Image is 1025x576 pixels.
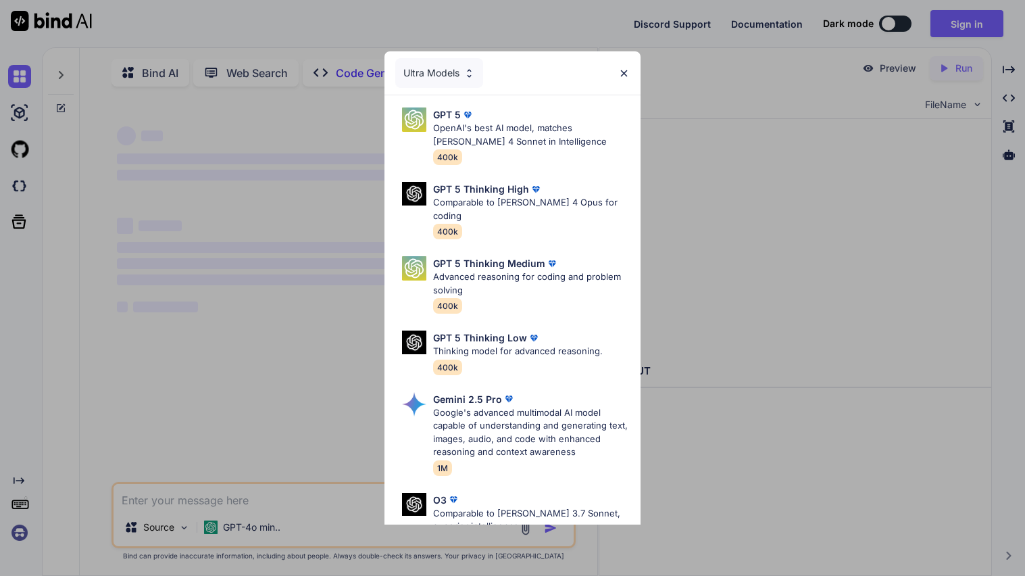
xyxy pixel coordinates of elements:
img: Pick Models [402,256,426,281]
p: Google's advanced multimodal AI model capable of understanding and generating text, images, audio... [433,406,630,459]
img: premium [502,392,516,406]
p: Thinking model for advanced reasoning. [433,345,603,358]
p: GPT 5 Thinking Low [433,331,527,345]
span: 400k [433,298,462,314]
span: 400k [433,224,462,239]
img: premium [545,257,559,270]
img: premium [447,493,460,506]
img: Pick Models [402,107,426,132]
img: Pick Models [402,331,426,354]
p: Gemini 2.5 Pro [433,392,502,406]
img: premium [461,108,474,122]
img: Pick Models [402,182,426,206]
p: Comparable to [PERSON_NAME] 4 Opus for coding [433,196,630,222]
p: Advanced reasoning for coding and problem solving [433,270,630,297]
img: premium [527,331,541,345]
p: GPT 5 Thinking High [433,182,529,196]
div: Ultra Models [395,58,483,88]
img: Pick Models [464,68,475,79]
p: Comparable to [PERSON_NAME] 3.7 Sonnet, superior intelligence [433,507,630,533]
img: Pick Models [402,493,426,517]
img: premium [529,183,543,196]
p: GPT 5 Thinking Medium [433,256,545,270]
p: OpenAI's best AI model, matches [PERSON_NAME] 4 Sonnet in Intelligence [433,122,630,148]
span: 400k [433,360,462,375]
img: Pick Models [402,392,426,416]
p: O3 [433,493,447,507]
span: 1M [433,460,452,476]
img: close [618,68,630,79]
span: 400k [433,149,462,165]
p: GPT 5 [433,107,461,122]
